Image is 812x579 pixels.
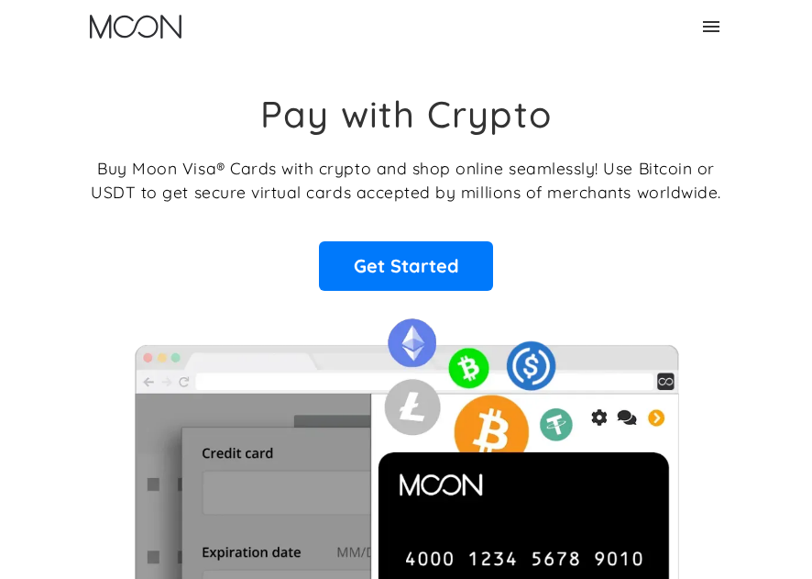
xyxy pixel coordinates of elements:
[260,92,552,136] h1: Pay with Crypto
[91,156,721,205] p: Buy Moon Visa® Cards with crypto and shop online seamlessly! Use Bitcoin or USDT to get secure vi...
[90,15,181,39] img: Moon Logo
[90,15,181,39] a: home
[319,241,493,291] a: Get Started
